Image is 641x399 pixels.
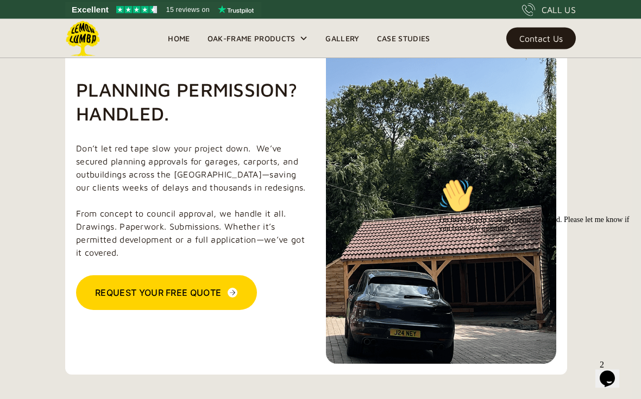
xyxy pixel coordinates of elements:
span: 15 reviews on [166,3,210,16]
div: Oak-Frame Products [208,32,296,45]
h1: Planning Permission? Handled. [76,78,306,126]
iframe: chat widget [595,356,630,388]
div: Request Your Free Quote [95,287,221,300]
span: Excellent [72,3,109,16]
a: Gallery [317,30,368,47]
a: Request Your Free Quote [76,276,257,311]
a: CALL US [522,3,576,16]
img: Trustpilot logo [218,5,254,14]
span: Hi There, I'm here to help with anything you need. Please let me know if you have any questions. [4,33,195,58]
div: CALL US [542,3,576,16]
p: Don’t let red tape slow your project down. We’ve secured planning approvals for garages, carports... [76,142,306,259]
a: Contact Us [506,28,576,49]
img: Trustpilot 4.5 stars [116,6,157,14]
a: See Lemon Lumba reviews on Trustpilot [65,2,261,17]
a: Home [159,30,198,47]
a: Case Studies [368,30,439,47]
div: Oak-Frame Products [199,19,317,58]
div: 👋Hi There,I'm here to help with anything you need. Please let me know if you have any questions. [4,4,200,59]
iframe: chat widget [435,174,630,350]
img: :wave: [4,4,39,39]
div: Contact Us [519,35,563,42]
